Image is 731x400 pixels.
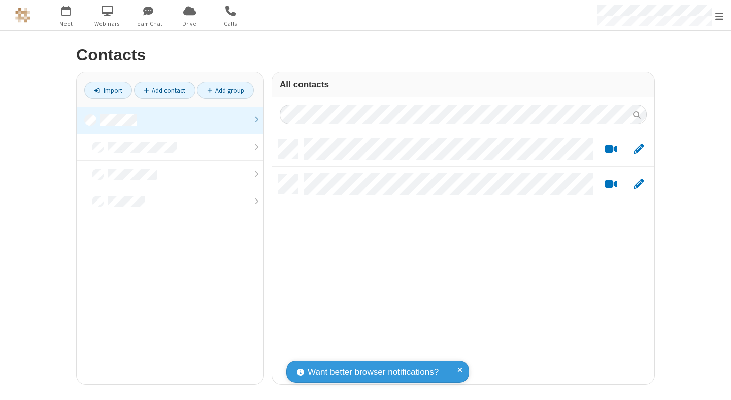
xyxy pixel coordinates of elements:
[15,8,30,23] img: QA Selenium DO NOT DELETE OR CHANGE
[280,80,647,89] h3: All contacts
[272,132,654,384] div: grid
[628,178,648,191] button: Edit
[134,82,195,99] a: Add contact
[601,178,621,191] button: Start a video meeting
[84,82,132,99] a: Import
[212,19,250,28] span: Calls
[88,19,126,28] span: Webinars
[628,143,648,156] button: Edit
[197,82,254,99] a: Add group
[308,365,439,379] span: Want better browser notifications?
[129,19,168,28] span: Team Chat
[47,19,85,28] span: Meet
[171,19,209,28] span: Drive
[76,46,655,64] h2: Contacts
[601,143,621,156] button: Start a video meeting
